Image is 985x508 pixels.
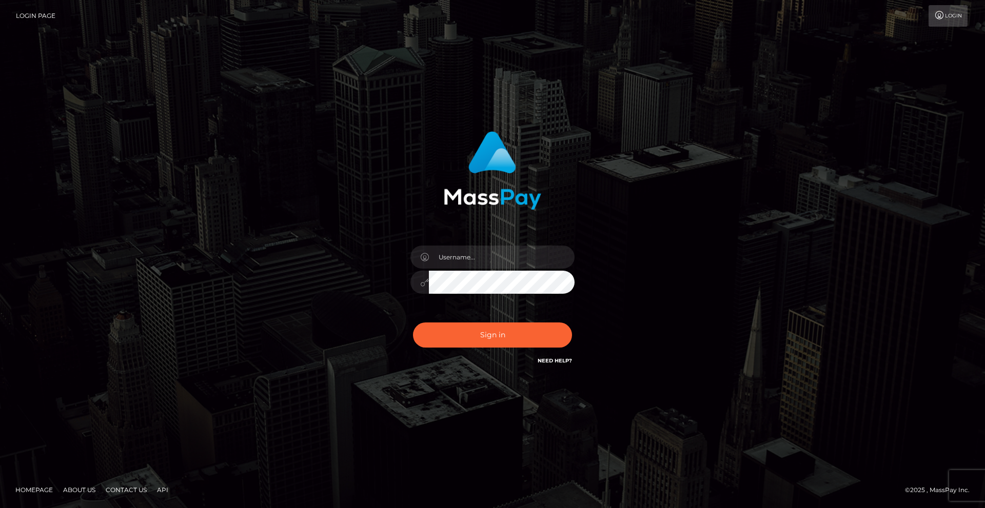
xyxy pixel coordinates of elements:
[929,5,968,27] a: Login
[16,5,55,27] a: Login Page
[413,322,572,348] button: Sign in
[11,482,57,498] a: Homepage
[444,131,541,210] img: MassPay Login
[905,484,977,496] div: © 2025 , MassPay Inc.
[59,482,100,498] a: About Us
[102,482,151,498] a: Contact Us
[538,357,572,364] a: Need Help?
[429,246,575,269] input: Username...
[153,482,172,498] a: API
